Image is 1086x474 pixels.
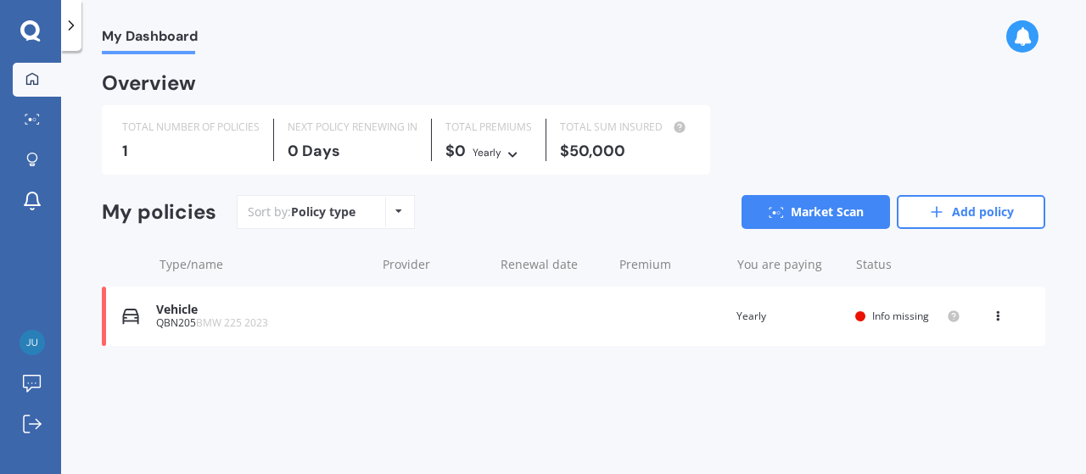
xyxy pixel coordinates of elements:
img: 53bf7b7e0a55c70eaa07dc4405071213 [20,330,45,355]
div: My policies [102,200,216,225]
div: Yearly [736,308,842,325]
div: 1 [122,142,260,159]
span: Info missing [872,309,929,323]
span: BMW 225 2023 [196,315,268,330]
div: Sort by: [248,204,355,220]
div: Yearly [473,144,501,161]
img: Vehicle [122,308,139,325]
div: NEXT POLICY RENEWING IN [288,119,417,136]
div: TOTAL PREMIUMS [445,119,532,136]
div: Renewal date [501,256,605,273]
div: You are paying [737,256,842,273]
div: $50,000 [560,142,690,159]
a: Add policy [897,195,1045,229]
div: Vehicle [156,303,367,317]
div: Type/name [160,256,369,273]
div: QBN205 [156,317,367,329]
div: Provider [383,256,487,273]
span: My Dashboard [102,28,198,51]
div: Overview [102,75,196,92]
div: Status [856,256,960,273]
a: Market Scan [742,195,890,229]
div: TOTAL NUMBER OF POLICIES [122,119,260,136]
div: $0 [445,142,532,161]
div: Premium [619,256,724,273]
div: 0 Days [288,142,417,159]
div: Policy type [291,204,355,220]
div: TOTAL SUM INSURED [560,119,690,136]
